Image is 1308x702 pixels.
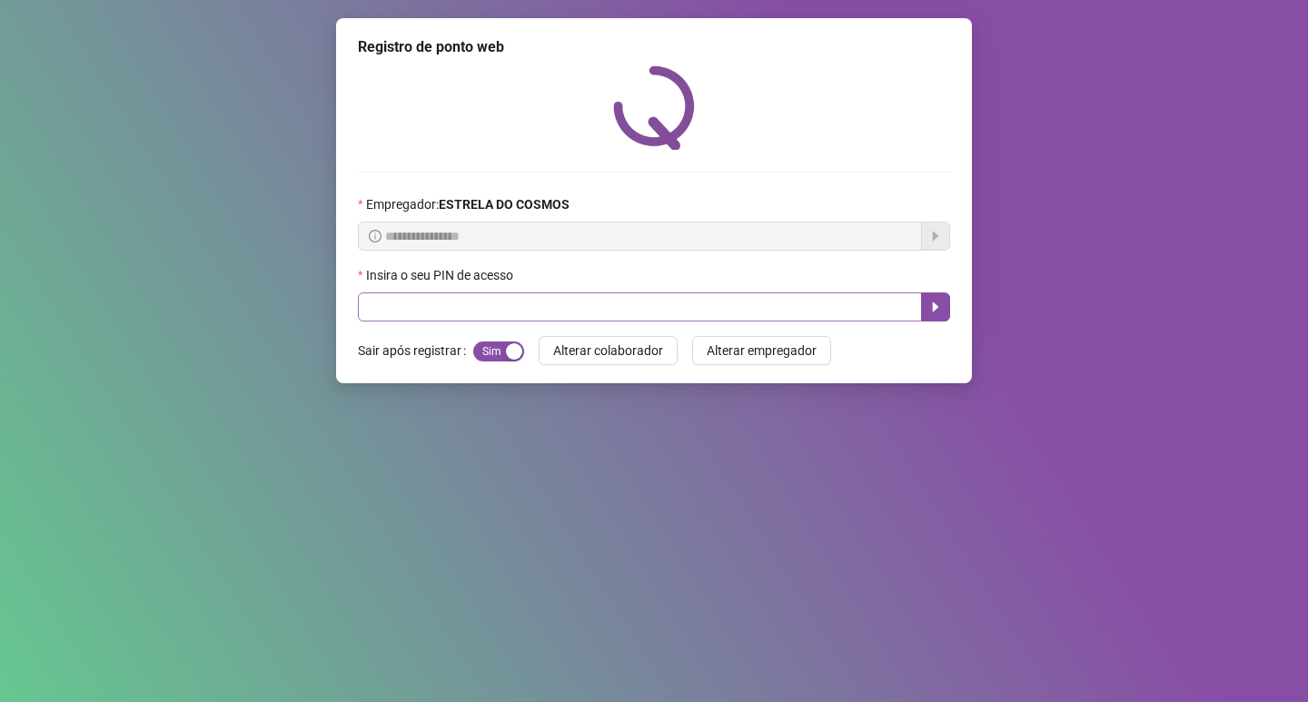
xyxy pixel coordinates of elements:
label: Insira o seu PIN de acesso [358,265,525,285]
span: Empregador : [366,194,570,214]
button: Alterar colaborador [539,336,678,365]
div: Registro de ponto web [358,36,950,58]
span: Alterar empregador [707,341,817,361]
span: Alterar colaborador [553,341,663,361]
button: Alterar empregador [692,336,831,365]
strong: ESTRELA DO COSMOS [439,197,570,212]
span: caret-right [928,300,943,314]
img: QRPoint [613,65,695,150]
span: info-circle [369,230,381,242]
label: Sair após registrar [358,336,473,365]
